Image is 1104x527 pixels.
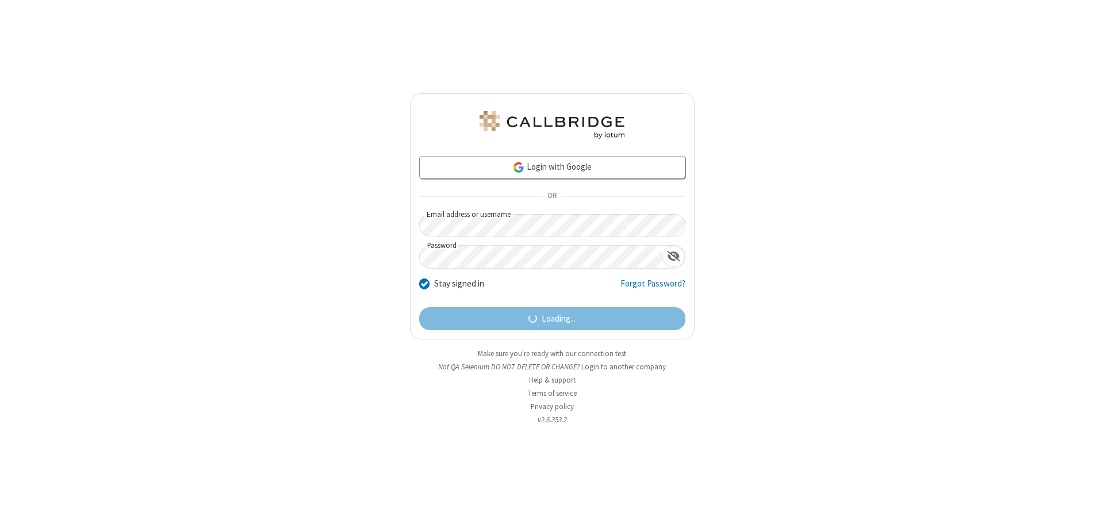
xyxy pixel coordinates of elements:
img: QA Selenium DO NOT DELETE OR CHANGE [477,111,627,139]
a: Terms of service [528,388,577,398]
span: Loading... [542,312,576,326]
a: Forgot Password? [620,277,685,299]
div: Show password [662,246,685,267]
input: Password [420,246,662,268]
span: OR [543,189,561,205]
button: Loading... [419,307,685,330]
input: Email address or username [419,214,685,236]
a: Login with Google [419,156,685,179]
button: Login to another company [581,361,666,372]
li: Not QA Selenium DO NOT DELETE OR CHANGE? [410,361,695,372]
a: Privacy policy [531,402,574,411]
label: Stay signed in [434,277,484,291]
li: v2.6.353.2 [410,414,695,425]
a: Make sure you're ready with our connection test [478,349,626,358]
img: google-icon.png [512,161,525,174]
a: Help & support [529,375,576,385]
